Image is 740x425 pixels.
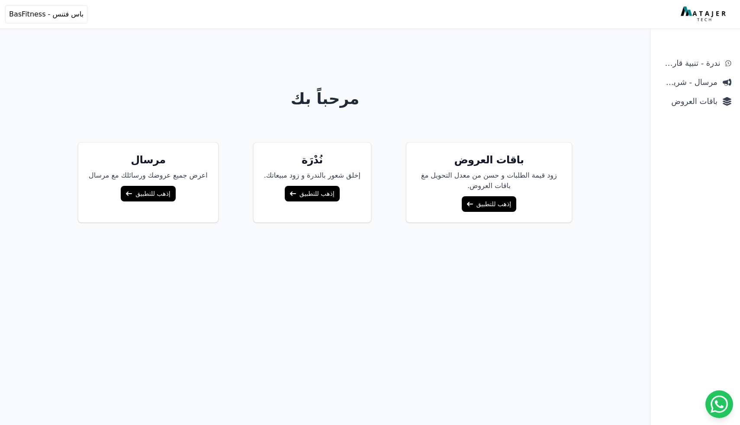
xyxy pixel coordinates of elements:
[5,5,87,23] button: باس فتنس - BasFitness
[9,9,84,19] span: باس فتنس - BasFitness
[264,170,360,181] p: إخلق شعور بالندرة و زود مبيعاتك.
[462,196,516,212] a: إذهب للتطبيق
[121,186,175,201] a: إذهب للتطبيق
[264,153,360,167] h5: نُدْرَة
[417,153,561,167] h5: باقات العروض
[89,153,208,167] h5: مرسال
[659,95,717,107] span: باقات العروض
[285,186,339,201] a: إذهب للتطبيق
[417,170,561,191] p: زود قيمة الطلبات و حسن من معدل التحويل مغ باقات العروض.
[89,170,208,181] p: اعرض جميع عروضك ورسائلك مع مرسال
[659,76,717,88] span: مرسال - شريط دعاية
[681,6,728,22] img: MatajerTech Logo
[659,57,720,69] span: ندرة - تنبية قارب علي النفاذ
